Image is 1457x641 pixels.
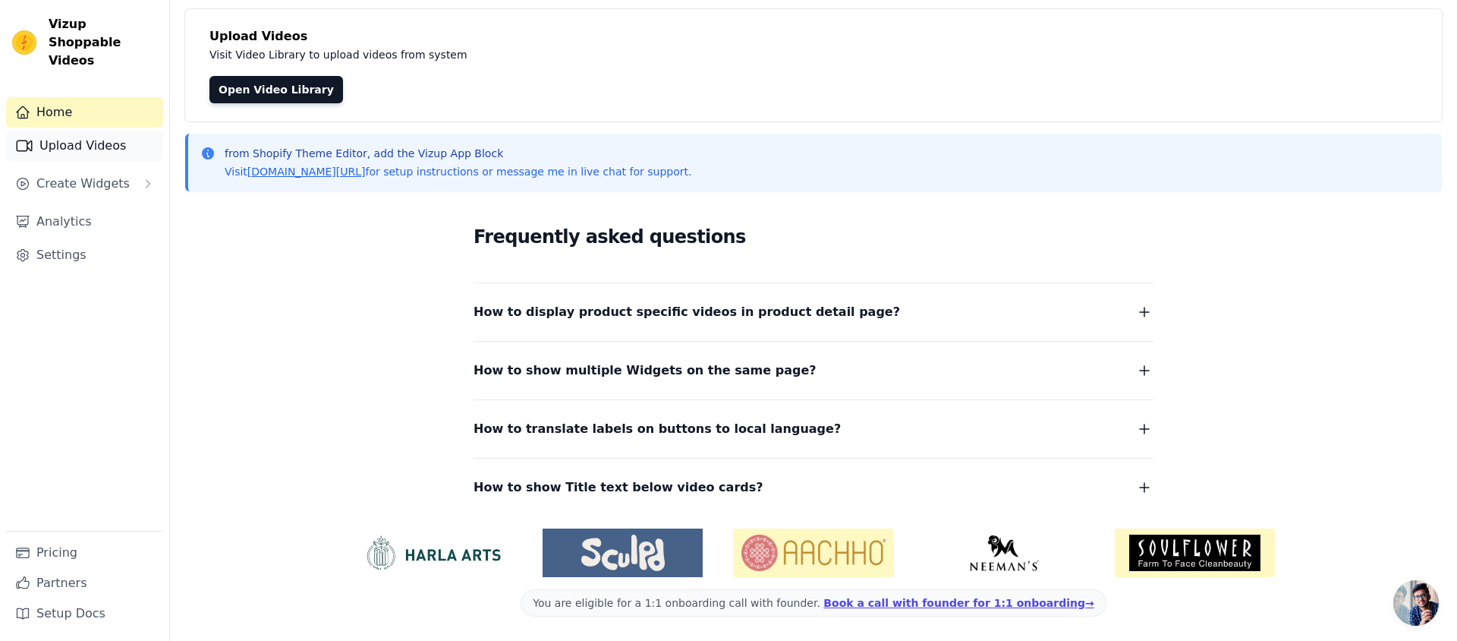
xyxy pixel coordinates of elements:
a: Partners [6,568,163,598]
a: Settings [6,240,163,270]
span: How to show Title text below video cards? [474,477,763,498]
img: Neeman's [924,535,1084,571]
h2: Frequently asked questions [474,222,1153,252]
a: Home [6,97,163,128]
img: Aachho [733,529,893,577]
p: Visit Video Library to upload videos from system [209,46,889,64]
span: How to display product specific videos in product detail page? [474,302,900,323]
a: Book a call with founder for 1:1 onboarding [823,597,1094,609]
a: Pricing [6,538,163,568]
a: Analytics [6,207,163,237]
a: Open chat [1393,580,1439,626]
a: Open Video Library [209,76,343,103]
a: [DOMAIN_NAME][URL] [247,166,366,178]
span: Vizup Shoppable Videos [49,15,157,70]
button: How to show Title text below video cards? [474,477,1153,498]
p: from Shopify Theme Editor, add the Vizup App Block [225,146,691,161]
img: HarlaArts [352,535,512,571]
img: Sculpd US [543,535,703,571]
a: Setup Docs [6,598,163,629]
button: How to display product specific videos in product detail page? [474,302,1153,323]
img: Soulflower [1115,529,1275,577]
span: Create Widgets [36,175,130,193]
p: Visit for setup instructions or message me in live chat for support. [225,164,691,179]
a: Upload Videos [6,131,163,161]
span: How to translate labels on buttons to local language? [474,418,841,440]
h4: Upload Videos [209,27,1418,46]
button: How to translate labels on buttons to local language? [474,418,1153,440]
button: Create Widgets [6,169,163,199]
img: Vizup [12,30,36,55]
span: How to show multiple Widgets on the same page? [474,360,817,381]
button: How to show multiple Widgets on the same page? [474,360,1153,381]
